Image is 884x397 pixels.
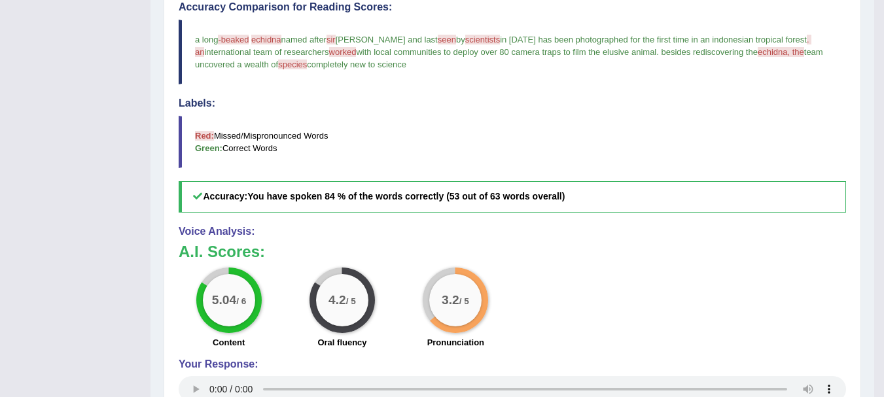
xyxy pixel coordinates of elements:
[456,35,465,44] span: by
[278,60,307,69] span: species
[195,131,214,141] b: Red:
[179,243,265,260] b: A.I. Scores:
[328,292,346,307] big: 4.2
[251,35,281,44] span: echidna
[281,35,327,44] span: named after
[656,47,659,57] span: .
[427,336,484,349] label: Pronunciation
[179,1,846,13] h4: Accuracy Comparison for Reading Scores:
[465,35,500,44] span: scientists
[329,47,357,57] span: worked
[346,296,356,306] small: / 5
[442,292,459,307] big: 3.2
[336,35,438,44] span: [PERSON_NAME] and last
[218,35,249,44] span: -beaked
[195,35,218,44] span: a long
[179,181,846,212] h5: Accuracy:
[195,143,222,153] b: Green:
[356,47,656,57] span: with local communities to deploy over 80 camera traps to film the elusive animal
[459,296,469,306] small: / 5
[758,47,804,57] span: echidna, the
[327,35,336,44] span: sir
[236,296,246,306] small: / 6
[179,97,846,109] h4: Labels:
[307,60,406,69] span: completely new to science
[179,226,846,237] h4: Voice Analysis:
[179,116,846,168] blockquote: Missed/Mispronounced Words Correct Words
[247,191,565,201] b: You have spoken 84 % of the words correctly (53 out of 63 words overall)
[211,292,236,307] big: 5.04
[179,358,846,370] h4: Your Response:
[213,336,245,349] label: Content
[438,35,456,44] span: seen
[662,47,758,57] span: besides rediscovering the
[317,336,366,349] label: Oral fluency
[204,47,328,57] span: international team of researchers
[500,35,807,44] span: in [DATE] has been photographed for the first time in an indonesian tropical forest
